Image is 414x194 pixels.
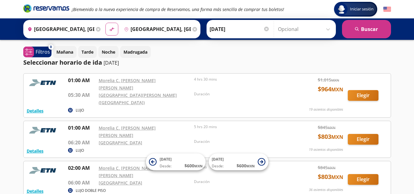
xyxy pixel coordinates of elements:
input: Buscar Origen [25,21,94,37]
button: Buscar [342,20,391,38]
p: Noche [102,49,115,55]
p: Duración [194,91,287,97]
button: Elegir [348,174,378,185]
button: Elegir [348,90,378,101]
p: Mañana [56,49,73,55]
p: [DATE] [104,59,119,67]
span: Desde: [212,163,224,169]
input: Buscar Destino [122,21,191,37]
small: MXN [328,125,336,130]
button: Detalles [27,148,44,154]
p: LUJO DOBLE PISO [76,188,106,193]
p: Tarde [82,49,93,55]
span: $ 600 [184,162,203,169]
p: 19 asientos disponibles [309,107,343,112]
i: Brand Logo [23,4,69,13]
img: RESERVAMOS [27,77,60,89]
small: MXN [328,165,336,170]
button: Elegir [348,134,378,145]
input: Opcional [278,21,333,37]
a: Morelia C. [PERSON_NAME] [PERSON_NAME] [99,125,156,138]
img: RESERVAMOS [27,124,60,136]
p: 06:20 AM [68,139,96,146]
span: $ 803 [318,172,343,181]
span: [DATE] [212,157,224,162]
button: Mañana [53,46,77,58]
small: MXN [246,164,255,168]
p: 4 hrs 30 mins [194,77,287,82]
a: [GEOGRAPHIC_DATA] [99,140,142,146]
button: Detalles [27,108,44,114]
p: 02:00 AM [68,164,96,172]
button: 0Filtros [23,47,51,57]
a: Brand Logo [23,4,69,15]
span: $ 845 [318,164,336,171]
p: Duración [194,139,287,144]
span: $ 1,015 [318,77,339,83]
small: MXN [331,134,343,140]
a: Morelia C. [PERSON_NAME] [PERSON_NAME] [99,165,156,178]
button: Tarde [78,46,97,58]
p: LUJO [76,108,84,113]
p: Filtros [36,48,50,55]
p: 05:30 AM [68,91,96,99]
p: Seleccionar horario de ida [23,58,102,67]
button: English [383,6,391,13]
span: 0 [50,44,52,50]
small: MXN [331,78,339,82]
span: $ 964 [318,85,343,94]
a: [GEOGRAPHIC_DATA] [99,180,142,186]
span: $ 845 [318,124,336,131]
p: 01:00 AM [68,124,96,131]
span: Desde: [160,163,172,169]
small: MXN [194,164,203,168]
p: 19 asientos disponibles [309,147,343,152]
button: [DATE]Desde:$600MXN [209,154,268,170]
p: LUJO [76,148,84,153]
p: 01:00 AM [68,77,96,84]
em: ¡Bienvenido a la nueva experiencia de compra de Reservamos, una forma más sencilla de comprar tus... [72,6,284,12]
span: $ 803 [318,132,343,141]
img: RESERVAMOS [27,164,60,177]
a: Morelia C. [PERSON_NAME] [PERSON_NAME] [99,78,156,91]
span: [DATE] [160,157,172,162]
small: MXN [331,174,343,181]
span: Iniciar sesión [348,6,376,12]
p: 36 asientos disponibles [309,187,343,192]
a: [GEOGRAPHIC_DATA][PERSON_NAME] ([GEOGRAPHIC_DATA]) [99,92,177,105]
p: Madrugada [123,49,147,55]
p: 5 hrs 20 mins [194,124,287,130]
span: $ 600 [237,162,255,169]
small: MXN [331,86,343,93]
p: 06:00 AM [68,179,96,186]
input: Elegir Fecha [210,21,270,37]
button: Noche [98,46,119,58]
button: [DATE]Desde:$600MXN [146,154,206,170]
p: Duración [194,179,287,184]
button: Madrugada [120,46,151,58]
